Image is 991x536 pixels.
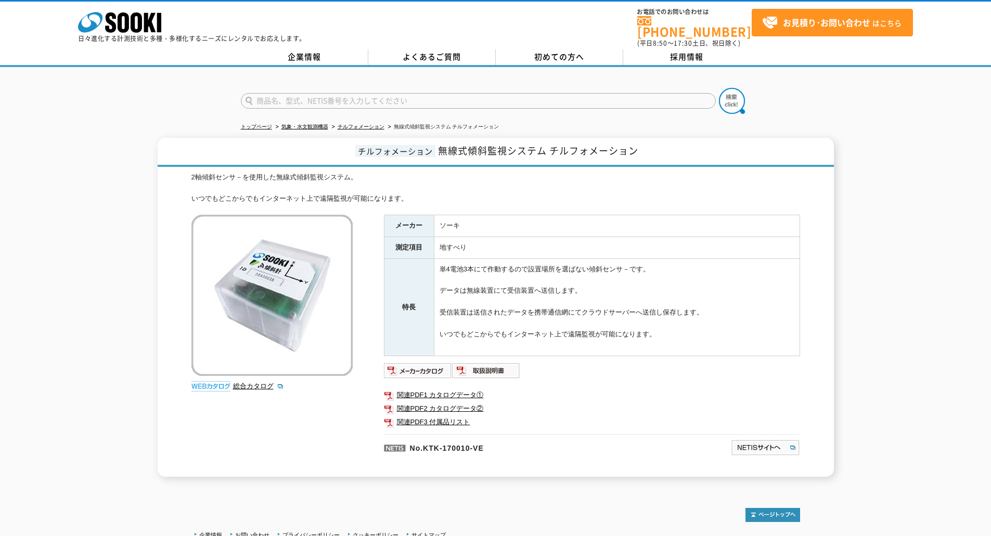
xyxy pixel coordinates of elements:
img: メーカーカタログ [384,362,452,379]
p: 日々進化する計測技術と多種・多様化するニーズにレンタルでお応えします。 [78,35,306,42]
a: 採用情報 [623,49,751,65]
img: NETISサイトへ [731,439,800,456]
p: No.KTK-170010-VE [384,434,630,459]
span: (平日 ～ 土日、祝日除く) [637,38,740,48]
a: チルフォメーション [338,124,384,129]
img: 無線式傾斜監視システム チルフォメーション [191,215,353,376]
th: 特長 [384,258,434,356]
img: btn_search.png [719,88,745,114]
span: チルフォメーション [355,145,435,157]
a: メーカーカタログ [384,369,452,377]
a: 企業情報 [241,49,368,65]
span: お電話でのお問い合わせは [637,9,752,15]
a: 初めての方へ [496,49,623,65]
img: トップページへ [745,508,800,522]
th: 測定項目 [384,237,434,259]
a: お見積り･お問い合わせはこちら [752,9,913,36]
input: 商品名、型式、NETIS番号を入力してください [241,93,716,109]
img: webカタログ [191,381,230,391]
div: 2軸傾斜センサ－を使用した無線式傾斜監視システム。 いつでもどこからでもインターネット上で遠隔監視が可能になります。 [191,172,800,204]
a: [PHONE_NUMBER] [637,16,752,37]
a: 取扱説明書 [452,369,520,377]
strong: お見積り･お問い合わせ [783,16,870,29]
a: トップページ [241,124,272,129]
li: 無線式傾斜監視システム チルフォメーション [386,122,499,133]
img: 取扱説明書 [452,362,520,379]
a: 関連PDF3 付属品リスト [384,415,800,429]
a: 総合カタログ [233,382,284,390]
td: 地すべり [434,237,800,259]
span: 8:50 [653,38,667,48]
a: 関連PDF2 カタログデータ② [384,402,800,415]
span: 無線式傾斜監視システム チルフォメーション [438,143,638,158]
span: はこちら [762,15,902,31]
a: よくあるご質問 [368,49,496,65]
td: 単4電池3本にて作動するので設置場所を選ばない傾斜センサ－です。 データは無線装置にて受信装置へ送信します。 受信装置は送信されたデータを携帯通信網にてクラウドサーバーへ送信し保存します。 いつ... [434,258,800,356]
a: 関連PDF1 カタログデータ① [384,388,800,402]
th: メーカー [384,215,434,237]
span: 17:30 [674,38,692,48]
a: 気象・水文観測機器 [281,124,328,129]
span: 初めての方へ [534,51,584,62]
td: ソーキ [434,215,800,237]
